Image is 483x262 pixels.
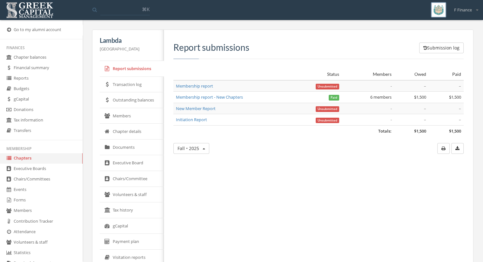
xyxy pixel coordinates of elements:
[329,94,339,100] a: Paid
[414,94,426,100] span: $1,500
[390,117,392,122] em: -
[100,92,164,108] a: Outstanding balances
[449,128,461,134] span: $1,500
[316,106,339,111] a: Unsubmitted
[414,128,426,134] span: $1,500
[100,140,164,155] a: Documents
[100,124,164,140] a: Chapter details
[173,143,209,154] button: Fall • 2025
[329,95,339,101] span: Paid
[342,69,394,80] th: Members
[100,187,164,203] a: Volunteers & staff
[449,94,461,100] span: $1,500
[100,37,156,44] h5: Lambda
[142,6,150,12] span: ⌘K
[459,106,461,111] span: –
[459,117,461,122] span: –
[390,106,392,111] em: -
[450,2,478,13] div: F Finance
[100,202,164,218] a: Tax history
[316,118,339,123] span: Unsubmitted
[100,171,164,187] a: Chairs/Committee
[173,126,394,137] td: Totals:
[394,69,429,80] th: Owed
[316,117,339,122] a: Unsubmitted
[419,43,464,53] button: Submission log
[176,117,207,122] a: Initiation Report
[100,45,156,52] p: [GEOGRAPHIC_DATA]
[100,61,164,77] a: Report submissions
[176,106,216,111] a: New Member Report
[316,83,339,89] a: Unsubmitted
[429,69,464,80] th: Paid
[424,106,426,111] span: –
[173,43,464,52] h3: Report submissions
[176,83,213,89] a: Membership report
[316,84,339,89] span: Unsubmitted
[424,83,426,89] span: –
[100,234,164,250] a: Payment plan
[100,77,164,93] a: Transaction log
[390,83,392,89] em: -
[100,108,164,124] a: Members
[424,117,426,122] span: –
[100,155,164,171] a: Executive Board
[100,218,164,234] a: gCapital
[176,94,243,100] a: Membership report - New Chapters
[298,69,342,80] th: Status
[178,145,199,151] span: Fall • 2025
[459,83,461,89] span: –
[316,106,339,112] span: Unsubmitted
[370,94,392,100] span: 6 members
[454,7,472,13] span: F Finance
